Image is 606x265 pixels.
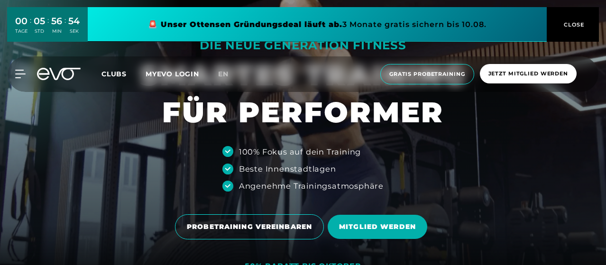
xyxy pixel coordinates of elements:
div: 56 [51,14,62,28]
div: : [30,15,31,40]
button: CLOSE [547,7,599,42]
div: TAGE [15,28,28,35]
span: Jetzt Mitglied werden [488,70,568,78]
a: MYEVO LOGIN [146,70,199,78]
span: MITGLIED WERDEN [339,222,416,232]
div: STD [34,28,45,35]
div: 00 [15,14,28,28]
a: Clubs [101,69,146,78]
a: Gratis Probetraining [377,64,477,84]
a: Jetzt Mitglied werden [477,64,579,84]
div: : [64,15,66,40]
div: MIN [51,28,62,35]
div: 05 [34,14,45,28]
div: Angenehme Trainingsatmosphäre [239,180,384,192]
span: PROBETRAINING VEREINBAREN [187,222,312,232]
span: CLOSE [561,20,585,29]
div: : [47,15,49,40]
span: en [218,70,229,78]
div: 100% Fokus auf dein Training [239,146,361,157]
a: PROBETRAINING VEREINBAREN [175,207,328,247]
span: Clubs [101,70,127,78]
span: Gratis Probetraining [389,70,465,78]
div: 54 [68,14,80,28]
a: en [218,69,240,80]
div: SEK [68,28,80,35]
a: MITGLIED WERDEN [328,208,431,246]
div: Beste Innenstadtlagen [239,163,336,174]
